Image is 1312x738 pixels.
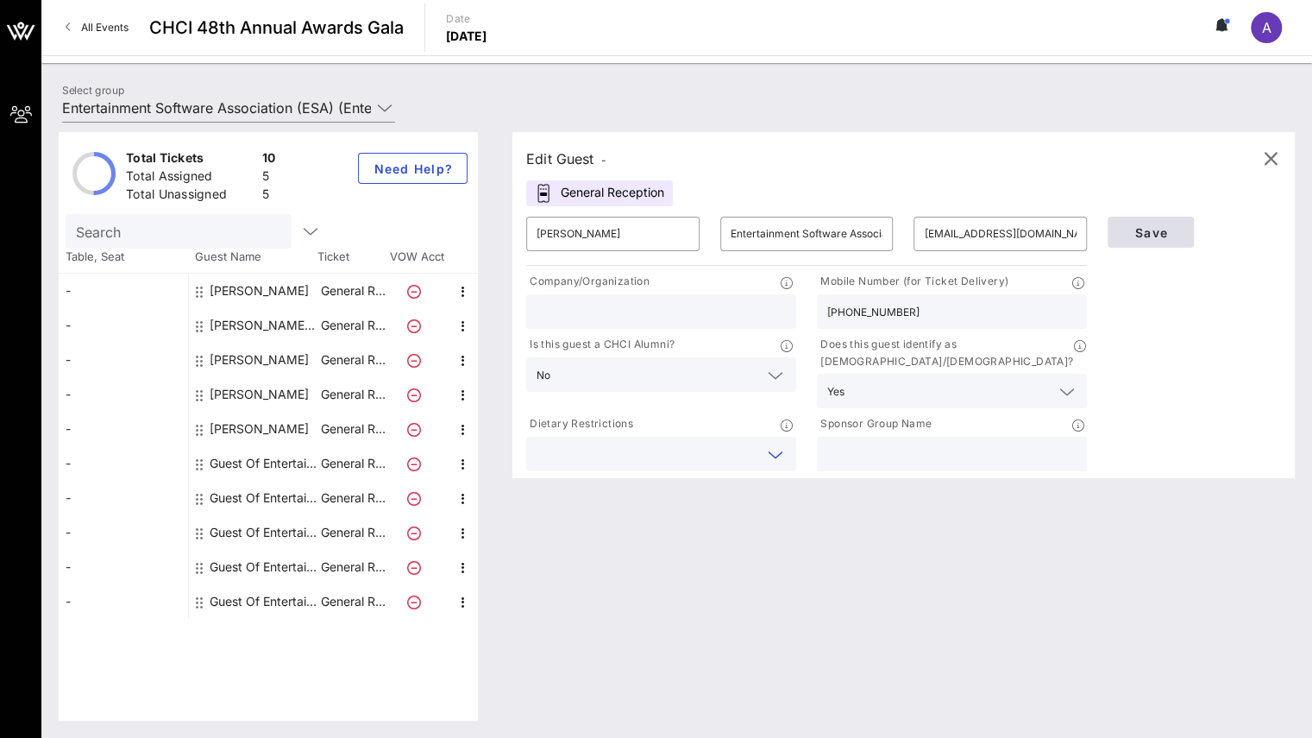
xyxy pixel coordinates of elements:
div: - [59,550,188,584]
p: General R… [318,550,387,584]
div: Yes [817,374,1087,408]
p: Is this guest a CHCI Alumni? [526,336,675,354]
p: Date [446,10,487,28]
input: First Name* [537,220,689,248]
div: Guest Of Entertainment Software Association (ESA) [210,481,318,515]
div: - [59,481,188,515]
div: - [59,274,188,308]
input: Email* [924,220,1077,248]
button: Need Help? [358,153,468,184]
div: - [59,515,188,550]
div: Edit Guest [526,147,606,171]
div: 5 [262,167,276,189]
span: All Events [81,21,129,34]
p: General R… [318,308,387,343]
span: Table, Seat [59,249,188,266]
div: Stephanie Sienkowski [210,412,309,446]
div: Joseph Montano [210,274,309,308]
p: Mobile Number (for Ticket Delivery) [817,273,1008,291]
div: Total Tickets [126,149,255,171]
span: Ticket [317,249,386,266]
div: 5 [262,186,276,207]
span: VOW Acct [386,249,447,266]
div: - [59,308,188,343]
span: Save [1121,225,1180,240]
span: A [1262,19,1271,36]
span: CHCI 48th Annual Awards Gala [149,15,404,41]
div: - [59,343,188,377]
div: Guest Of Entertainment Software Association (ESA) [210,550,318,584]
p: General R… [318,412,387,446]
div: Katherine Costa Entertainment Software Association (ESA) [210,308,318,343]
p: Sponsor Group Name [817,415,932,433]
input: Last Name* [731,220,883,248]
div: - [59,377,188,412]
button: Save [1108,217,1194,248]
div: - [59,446,188,481]
p: Company/Organization [526,273,650,291]
div: No [537,369,550,382]
p: Dietary Restrictions [526,415,633,433]
p: General R… [318,377,387,412]
p: General R… [318,481,387,515]
div: A [1251,12,1282,43]
div: Total Assigned [126,167,255,189]
div: Marco Manosalvas [210,343,309,377]
p: General R… [318,515,387,550]
div: No [526,357,796,392]
div: General Reception [526,180,673,206]
span: Need Help? [373,161,453,176]
p: General R… [318,584,387,619]
div: Guest Of Entertainment Software Association (ESA) [210,515,318,550]
div: - [59,584,188,619]
div: Guest Of Entertainment Software Association (ESA) [210,584,318,619]
span: Guest Name [188,249,317,266]
div: 10 [262,149,276,171]
a: All Events [55,14,139,41]
p: General R… [318,343,387,377]
span: - [601,154,606,167]
div: Yes [827,386,844,398]
div: Nelson Cruz [210,377,309,412]
div: Guest Of Entertainment Software Association (ESA) [210,446,318,481]
p: Does this guest identify as [DEMOGRAPHIC_DATA]/[DEMOGRAPHIC_DATA]? [817,336,1073,370]
label: Select group [62,84,124,97]
p: [DATE] [446,28,487,45]
p: General R… [318,274,387,308]
p: General R… [318,446,387,481]
div: - [59,412,188,446]
div: Total Unassigned [126,186,255,207]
